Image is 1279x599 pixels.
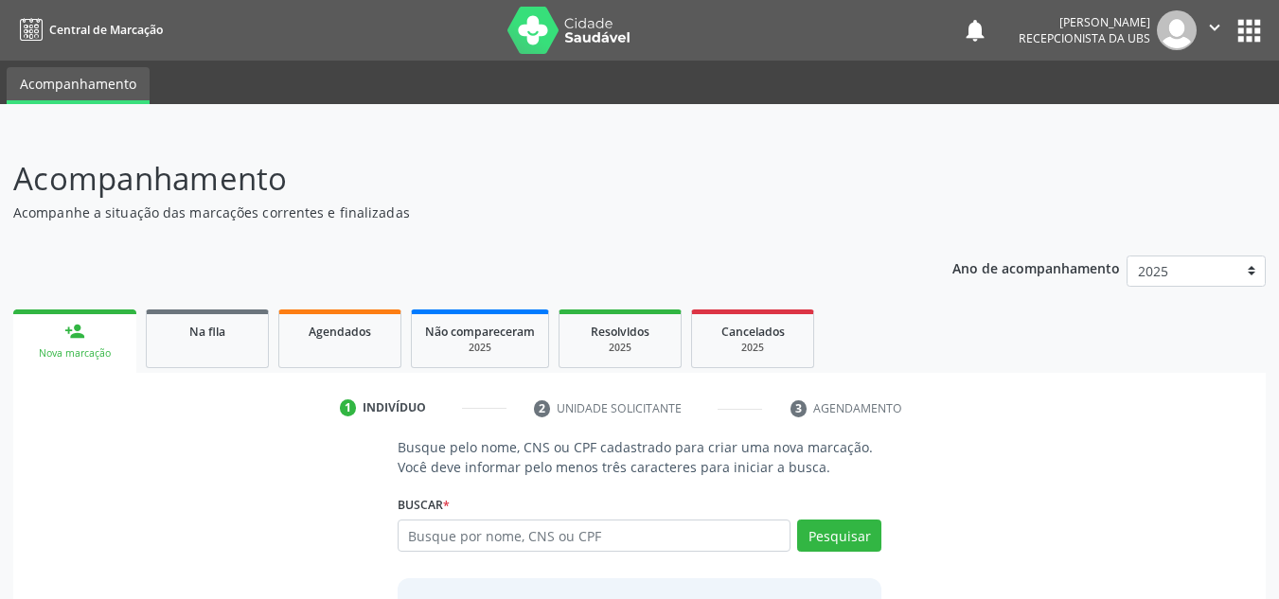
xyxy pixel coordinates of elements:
div: 2025 [425,341,535,355]
button: Pesquisar [797,520,881,552]
span: Cancelados [721,324,785,340]
input: Busque por nome, CNS ou CPF [398,520,791,552]
div: 2025 [705,341,800,355]
span: Central de Marcação [49,22,163,38]
div: person_add [64,321,85,342]
div: 2025 [573,341,667,355]
div: 1 [340,399,357,416]
span: Resolvidos [591,324,649,340]
span: Não compareceram [425,324,535,340]
button:  [1197,10,1233,50]
i:  [1204,17,1225,38]
a: Central de Marcação [13,14,163,45]
button: notifications [962,17,988,44]
div: Indivíduo [363,399,426,416]
div: Nova marcação [27,346,123,361]
p: Acompanhe a situação das marcações correntes e finalizadas [13,203,890,222]
span: Recepcionista da UBS [1019,30,1150,46]
label: Buscar [398,490,450,520]
p: Acompanhamento [13,155,890,203]
a: Acompanhamento [7,67,150,104]
span: Na fila [189,324,225,340]
span: Agendados [309,324,371,340]
div: [PERSON_NAME] [1019,14,1150,30]
p: Ano de acompanhamento [952,255,1120,279]
img: img [1157,10,1197,50]
button: apps [1233,14,1266,47]
p: Busque pelo nome, CNS ou CPF cadastrado para criar uma nova marcação. Você deve informar pelo men... [398,437,882,477]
